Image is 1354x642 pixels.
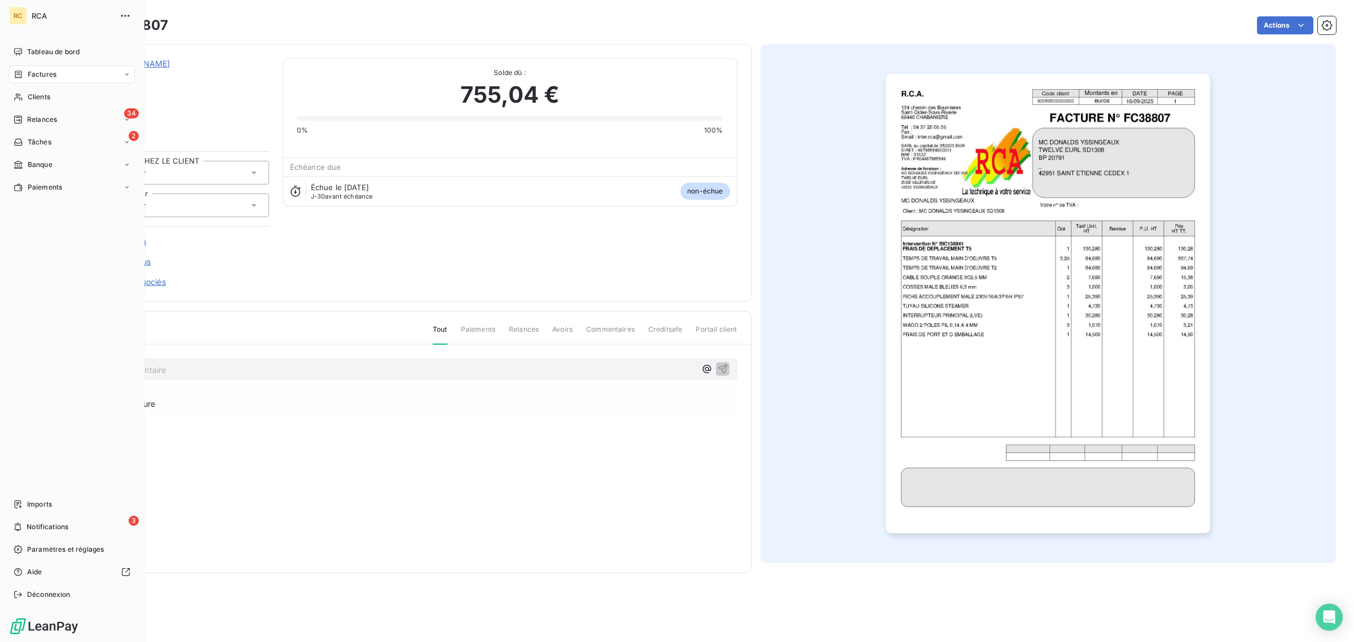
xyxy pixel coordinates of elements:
[509,324,539,344] span: Relances
[28,137,51,147] span: Tâches
[28,182,62,192] span: Paiements
[648,324,683,344] span: Creditsafe
[27,590,71,600] span: Déconnexion
[27,567,42,577] span: Aide
[290,162,341,172] span: Échéance due
[461,324,495,344] span: Paiements
[27,47,80,57] span: Tableau de bord
[704,125,723,135] span: 100%
[129,131,139,141] span: 2
[311,192,326,200] span: J-30
[27,499,52,509] span: Imports
[460,78,559,112] span: 755,04 €
[28,69,56,80] span: Factures
[886,74,1210,533] img: invoice_thumbnail
[1316,604,1343,631] div: Open Intercom Messenger
[311,193,373,200] span: avant échéance
[1257,16,1313,34] button: Actions
[297,68,723,78] span: Solde dû :
[27,544,104,555] span: Paramètres et réglages
[129,516,139,526] span: 3
[433,324,447,345] span: Tout
[9,7,27,25] div: RC
[297,125,308,135] span: 0%
[89,72,269,81] span: 90056500
[9,563,135,581] a: Aide
[696,324,737,344] span: Portail client
[28,160,52,170] span: Banque
[28,92,50,102] span: Clients
[680,183,729,200] span: non-échue
[9,617,79,635] img: Logo LeanPay
[124,108,139,118] span: 34
[27,115,57,125] span: Relances
[311,183,369,192] span: Échue le [DATE]
[552,324,573,344] span: Avoirs
[32,11,113,20] span: RCA
[27,522,68,532] span: Notifications
[586,324,635,344] span: Commentaires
